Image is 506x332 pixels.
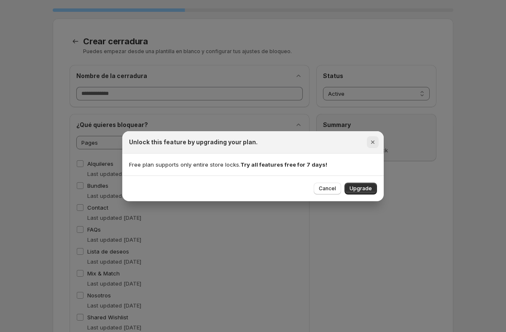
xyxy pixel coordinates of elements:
button: Close [367,136,379,148]
h2: Unlock this feature by upgrading your plan. [129,138,258,146]
p: Free plan supports only entire store locks. [129,160,377,169]
button: Cancel [314,183,341,194]
strong: Try all features free for 7 days! [240,161,327,168]
span: Upgrade [350,185,372,192]
button: Upgrade [345,183,377,194]
span: Cancel [319,185,336,192]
